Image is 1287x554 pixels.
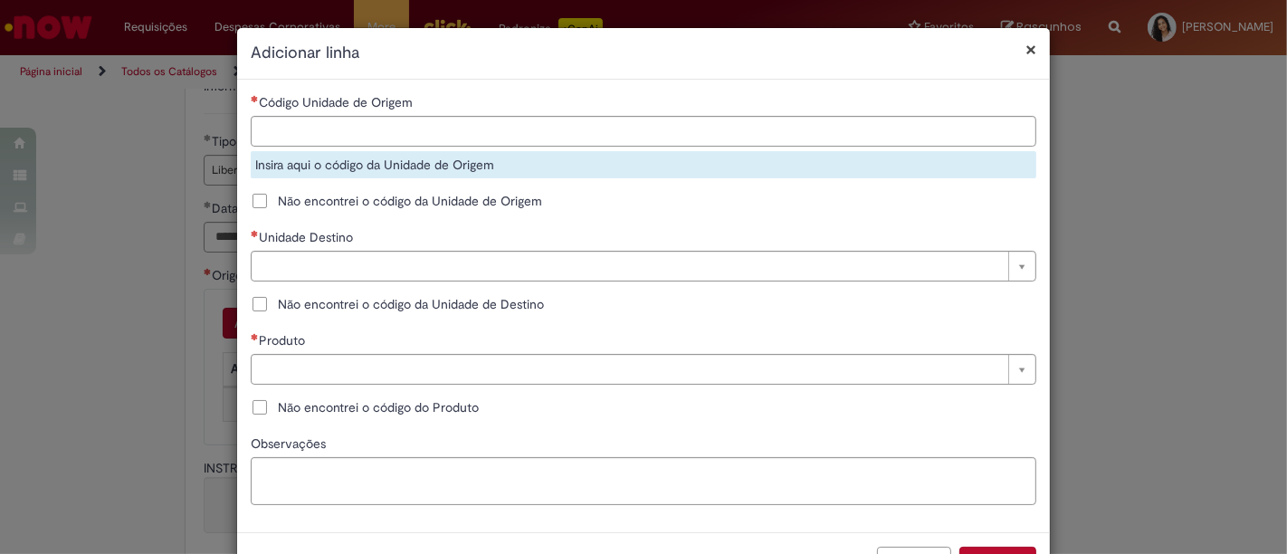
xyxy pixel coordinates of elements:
[251,457,1036,505] textarea: Observações
[278,398,479,416] span: Não encontrei o código do Produto
[251,95,259,102] span: Necessários
[251,354,1036,385] a: Limpar campo Produto
[251,116,1036,147] input: Código Unidade de Origem
[1025,40,1036,59] button: Fechar modal
[251,333,259,340] span: Necessários
[259,94,416,110] span: Código Unidade de Origem
[259,332,309,349] span: Necessários - Produto
[278,192,542,210] span: Não encontrei o código da Unidade de Origem
[251,435,329,452] span: Observações
[251,230,259,237] span: Necessários
[251,251,1036,282] a: Limpar campo Unidade Destino
[259,229,357,245] span: Necessários - Unidade Destino
[251,151,1036,178] div: Insira aqui o código da Unidade de Origem
[278,295,544,313] span: Não encontrei o código da Unidade de Destino
[251,42,1036,65] h2: Adicionar linha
